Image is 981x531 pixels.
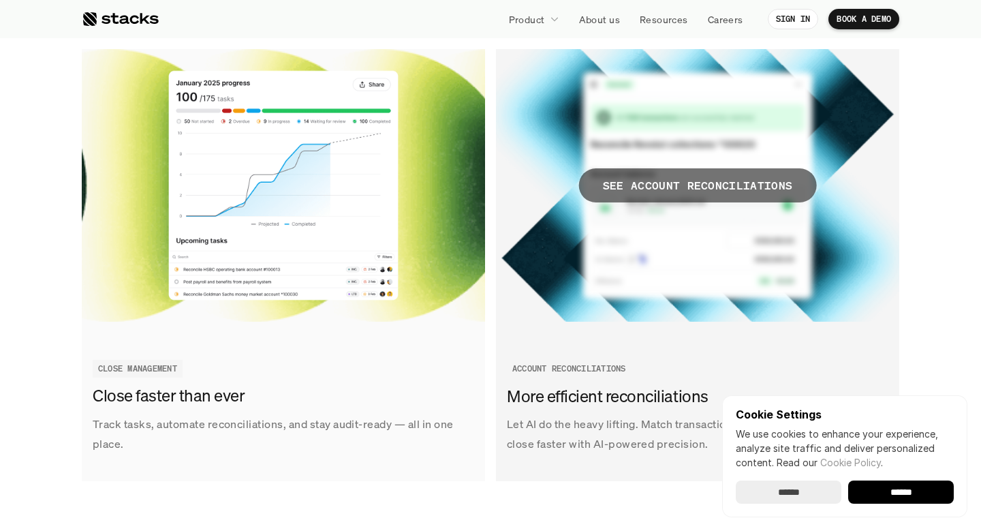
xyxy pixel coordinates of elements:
[507,414,888,454] p: Let AI do the heavy lifting. Match transactions, flag discrepancies, and close faster with AI-pow...
[768,9,819,29] a: SIGN IN
[603,176,793,196] p: SEE ACCOUNT RECONCILIATIONS
[509,12,545,27] p: Product
[820,457,881,468] a: Cookie Policy
[708,12,743,27] p: Careers
[828,9,899,29] a: BOOK A DEMO
[571,7,628,31] a: About us
[736,427,954,470] p: We use cookies to enhance your experience, analyze site traffic and deliver personalized content.
[496,49,899,481] a: SEE ACCOUNT RECONCILIATIONSLet AI do the heavy lifting. Match transactions, flag discrepancies, a...
[777,457,883,468] span: Read our .
[837,14,891,24] p: BOOK A DEMO
[776,14,811,24] p: SIGN IN
[579,168,817,202] span: SEE ACCOUNT RECONCILIATIONS
[632,7,696,31] a: Resources
[579,12,620,27] p: About us
[82,49,485,481] a: Track tasks, automate reconciliations, and stay audit-ready — all in one place.Close faster than ...
[736,409,954,420] p: Cookie Settings
[700,7,751,31] a: Careers
[98,364,177,374] h2: CLOSE MANAGEMENT
[93,385,467,408] h3: Close faster than ever
[640,12,688,27] p: Resources
[93,414,474,454] p: Track tasks, automate reconciliations, and stay audit-ready — all in one place.
[161,260,221,269] a: Privacy Policy
[507,385,882,408] h3: More efficient reconciliations
[512,364,626,374] h2: ACCOUNT RECONCILIATIONS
